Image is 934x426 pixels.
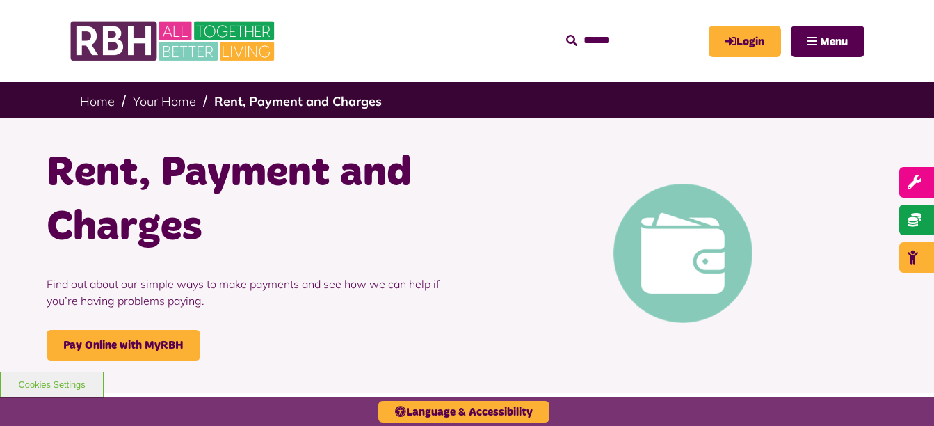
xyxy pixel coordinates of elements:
[214,93,382,109] a: Rent, Payment and Charges
[47,330,200,361] a: Pay Online with MyRBH
[791,26,864,57] button: Navigation
[378,401,549,423] button: Language & Accessibility
[820,36,848,47] span: Menu
[47,255,457,330] p: Find out about our simple ways to make payments and see how we can help if you’re having problems...
[613,184,752,323] img: Pay Rent
[47,146,457,255] h1: Rent, Payment and Charges
[80,93,115,109] a: Home
[709,26,781,57] a: MyRBH
[133,93,196,109] a: Your Home
[70,14,278,68] img: RBH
